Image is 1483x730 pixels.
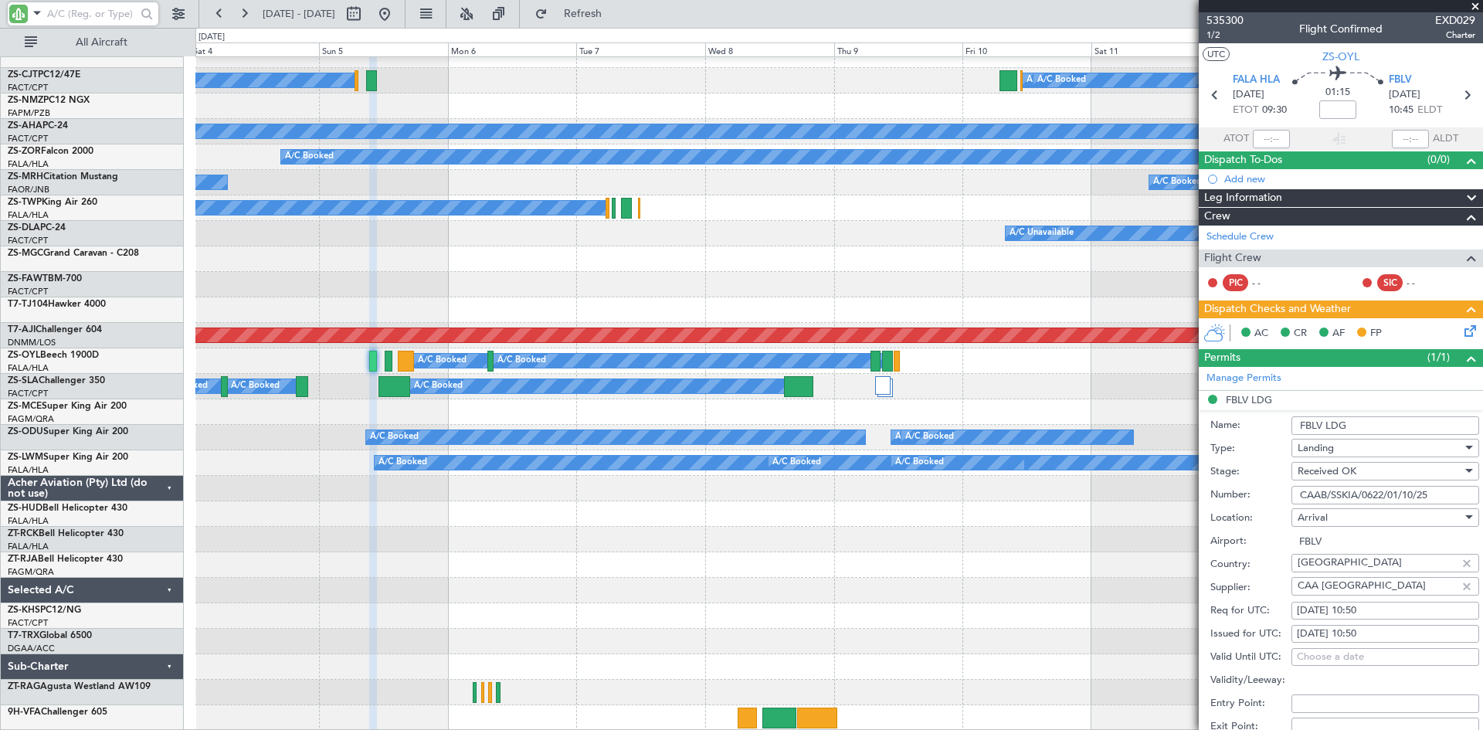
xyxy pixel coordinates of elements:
[8,504,127,513] a: ZS-HUDBell Helicopter 430
[1407,276,1441,290] div: - -
[1210,603,1291,619] label: Req for UTC:
[1325,85,1350,100] span: 01:15
[8,300,106,309] a: T7-TJ104Hawker 4000
[8,708,41,717] span: 9H-VFA
[8,402,127,411] a: ZS-MCESuper King Air 200
[8,325,102,334] a: T7-AJIChallenger 604
[8,402,42,411] span: ZS-MCE
[8,198,42,207] span: ZS-TWP
[1210,696,1291,711] label: Entry Point:
[285,145,334,168] div: A/C Booked
[8,209,49,221] a: FALA/HLA
[8,158,49,170] a: FALA/HLA
[1204,250,1261,267] span: Flight Crew
[1210,487,1291,503] label: Number:
[1204,300,1351,318] span: Dispatch Checks and Weather
[8,172,43,182] span: ZS-MRH
[1252,276,1287,290] div: - -
[1204,349,1240,367] span: Permits
[190,42,319,56] div: Sat 4
[8,427,43,436] span: ZS-ODU
[1223,131,1249,147] span: ATOT
[8,223,66,233] a: ZS-DLAPC-24
[1389,103,1413,118] span: 10:45
[8,121,42,131] span: ZS-AHA
[8,682,151,691] a: ZT-RAGAgusta Westland AW109
[8,504,42,513] span: ZS-HUD
[8,606,40,615] span: ZS-KHS
[8,70,38,80] span: ZS-CJT
[1210,418,1291,433] label: Name:
[8,235,48,246] a: FACT/CPT
[1210,580,1291,596] label: Supplier:
[1203,47,1230,61] button: UTC
[8,606,81,615] a: ZS-KHSPC12/NG
[1297,603,1474,619] div: [DATE] 10:50
[528,2,620,26] button: Refresh
[8,121,68,131] a: ZS-AHAPC-24
[8,453,43,462] span: ZS-LWM
[1332,326,1345,341] span: AF
[8,337,56,348] a: DNMM/LOS
[8,555,38,564] span: ZT-RJA
[551,8,616,19] span: Refresh
[1427,349,1450,365] span: (1/1)
[1427,151,1450,168] span: (0/0)
[370,426,419,449] div: A/C Booked
[1297,650,1474,665] div: Choose a date
[1233,73,1280,88] span: FALA HLA
[1298,511,1328,525] span: Arrival
[1210,650,1291,665] label: Valid Until UTC:
[1435,29,1475,42] span: Charter
[8,617,48,629] a: FACT/CPT
[414,375,463,398] div: A/C Booked
[1389,73,1412,88] span: FBLV
[1294,326,1307,341] span: CR
[47,2,136,25] input: A/C (Reg. or Type)
[40,37,163,48] span: All Aircraft
[1204,208,1230,226] span: Crew
[1210,626,1291,642] label: Issued for UTC:
[8,682,40,691] span: ZT-RAG
[199,31,225,44] div: [DATE]
[8,529,124,538] a: ZT-RCKBell Helicopter 430
[1210,534,1291,549] label: Airport:
[1210,673,1291,688] label: Validity/Leeway:
[8,529,39,538] span: ZT-RCK
[8,453,128,462] a: ZS-LWMSuper King Air 200
[8,555,123,564] a: ZT-RJABell Helicopter 430
[497,349,546,372] div: A/C Booked
[1298,574,1456,597] input: Type something...
[8,133,48,144] a: FACT/CPT
[576,42,705,56] div: Tue 7
[1210,441,1291,457] label: Type:
[1204,189,1282,207] span: Leg Information
[1435,12,1475,29] span: EXD029
[1298,464,1356,478] span: Received OK
[1210,511,1291,526] label: Location:
[8,96,43,105] span: ZS-NMZ
[17,30,168,55] button: All Aircraft
[8,362,49,374] a: FALA/HLA
[1206,12,1244,29] span: 535300
[8,147,41,156] span: ZS-ZOR
[8,249,43,258] span: ZS-MGC
[1210,464,1291,480] label: Stage:
[1206,371,1281,386] a: Manage Permits
[1091,42,1220,56] div: Sat 11
[834,42,963,56] div: Thu 9
[1253,130,1290,148] input: --:--
[1298,441,1334,455] span: Landing
[895,426,944,449] div: A/C Booked
[1370,326,1382,341] span: FP
[8,376,105,385] a: ZS-SLAChallenger 350
[8,541,49,552] a: FALA/HLA
[8,300,48,309] span: T7-TJ104
[8,708,107,717] a: 9H-VFAChallenger 605
[8,515,49,527] a: FALA/HLA
[8,325,36,334] span: T7-AJI
[418,349,467,372] div: A/C Booked
[8,351,40,360] span: ZS-OYL
[8,96,90,105] a: ZS-NMZPC12 NGX
[8,107,50,119] a: FAPM/PZB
